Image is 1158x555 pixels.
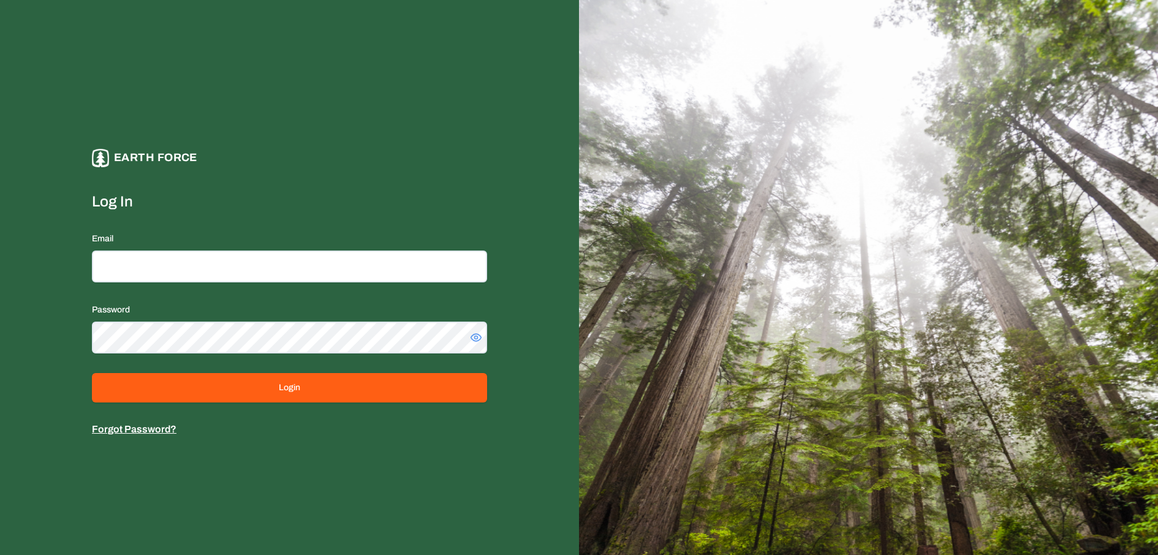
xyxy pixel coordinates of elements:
p: Earth force [114,149,197,167]
label: Log In [92,192,487,211]
img: earthforce-logo-white-uG4MPadI.svg [92,149,109,167]
p: Forgot Password? [92,422,487,437]
button: Login [92,373,487,402]
label: Password [92,305,130,314]
label: Email [92,234,113,243]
